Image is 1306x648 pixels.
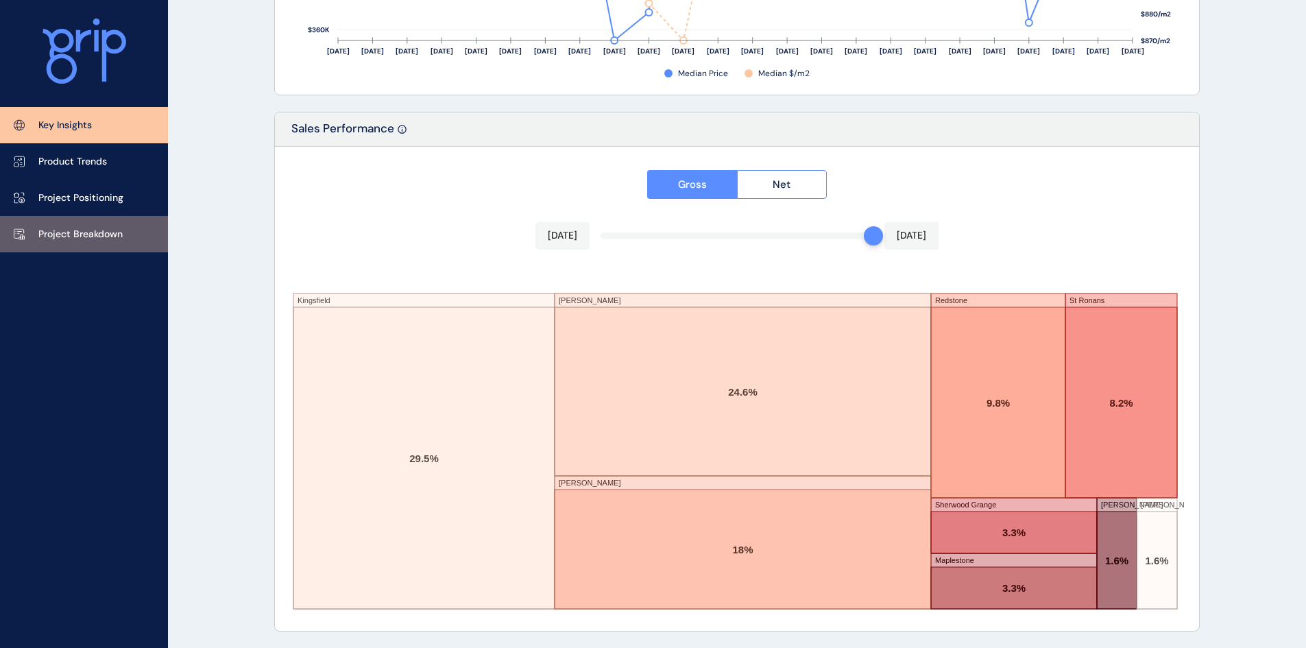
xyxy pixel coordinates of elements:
[773,178,790,191] span: Net
[291,121,394,146] p: Sales Performance
[38,119,92,132] p: Key Insights
[1141,36,1170,45] text: $870/m2
[548,229,577,243] p: [DATE]
[647,170,737,199] button: Gross
[1141,10,1171,19] text: $880/m2
[737,170,827,199] button: Net
[38,191,123,205] p: Project Positioning
[38,228,123,241] p: Project Breakdown
[678,68,728,80] span: Median Price
[678,178,707,191] span: Gross
[38,155,107,169] p: Product Trends
[758,68,810,80] span: Median $/m2
[897,229,926,243] p: [DATE]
